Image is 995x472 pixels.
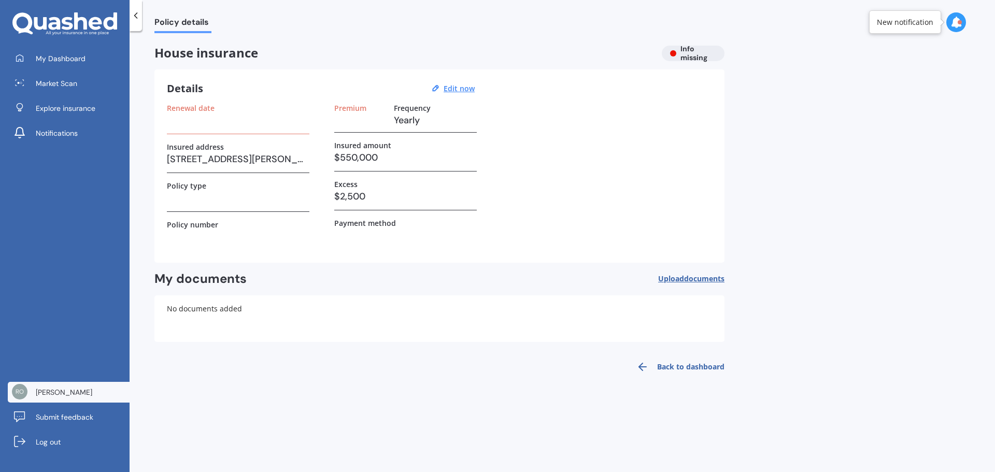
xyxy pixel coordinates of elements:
[167,142,224,151] label: Insured address
[334,141,391,150] label: Insured amount
[12,384,27,399] img: 5b3cd607d30b07d33ea54edf5d007b44
[684,274,724,283] span: documents
[36,103,95,113] span: Explore insurance
[36,437,61,447] span: Log out
[334,104,366,112] label: Premium
[154,17,211,31] span: Policy details
[36,78,77,89] span: Market Scan
[394,104,431,112] label: Frequency
[154,46,653,61] span: House insurance
[8,73,130,94] a: Market Scan
[167,151,309,167] h3: [STREET_ADDRESS][PERSON_NAME]
[154,271,247,287] h2: My documents
[877,17,933,27] div: New notification
[440,84,478,93] button: Edit now
[8,407,130,427] a: Submit feedback
[394,112,477,128] h3: Yearly
[658,275,724,283] span: Upload
[8,382,130,403] a: [PERSON_NAME]
[36,53,86,64] span: My Dashboard
[334,219,396,227] label: Payment method
[154,295,724,342] div: No documents added
[334,189,477,204] h3: $2,500
[8,98,130,119] a: Explore insurance
[8,48,130,69] a: My Dashboard
[444,83,475,93] u: Edit now
[8,432,130,452] a: Log out
[630,354,724,379] a: Back to dashboard
[658,271,724,287] button: Uploaddocuments
[334,150,477,165] h3: $550,000
[167,220,218,229] label: Policy number
[334,180,358,189] label: Excess
[167,181,206,190] label: Policy type
[36,412,93,422] span: Submit feedback
[36,128,78,138] span: Notifications
[167,104,215,112] label: Renewal date
[8,123,130,144] a: Notifications
[36,387,92,397] span: [PERSON_NAME]
[167,82,203,95] h3: Details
